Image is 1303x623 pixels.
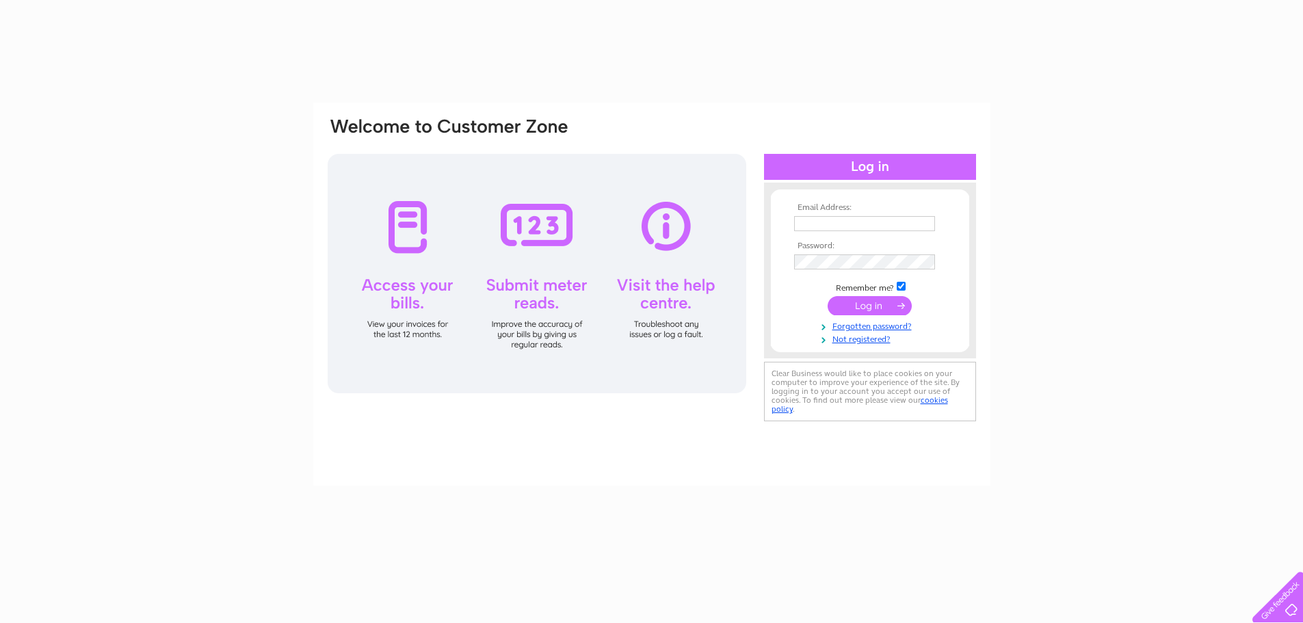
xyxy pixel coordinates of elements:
td: Remember me? [791,280,949,293]
a: Not registered? [794,332,949,345]
th: Email Address: [791,203,949,213]
a: Forgotten password? [794,319,949,332]
th: Password: [791,241,949,251]
div: Clear Business would like to place cookies on your computer to improve your experience of the sit... [764,362,976,421]
input: Submit [828,296,912,315]
a: cookies policy [772,395,948,414]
